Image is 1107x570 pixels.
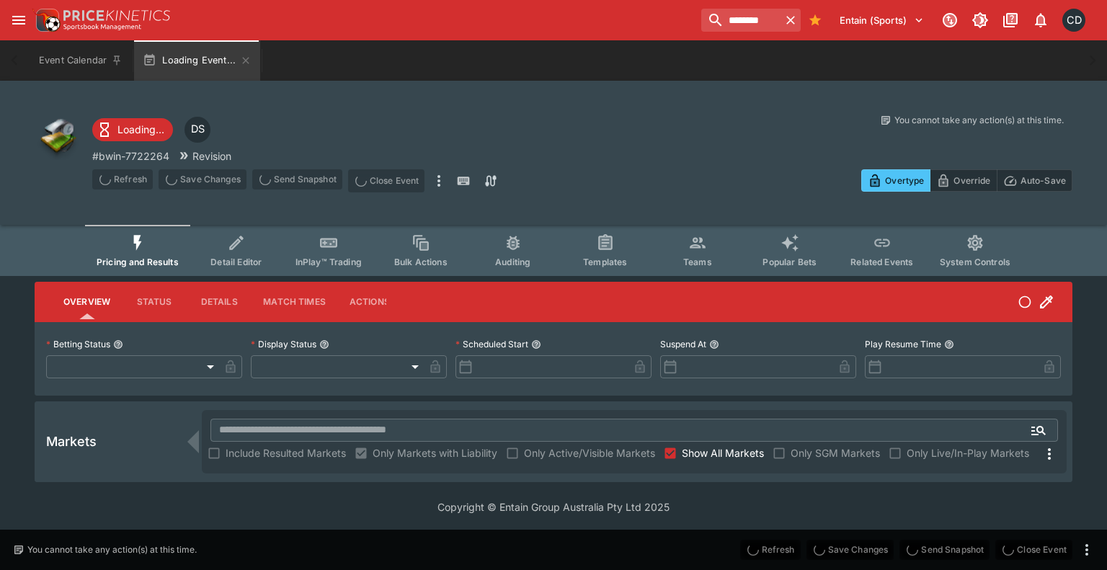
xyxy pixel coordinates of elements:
[97,257,179,267] span: Pricing and Results
[930,169,997,192] button: Override
[907,445,1029,460] span: Only Live/In-Play Markets
[937,7,963,33] button: Connected to PK
[52,285,122,319] button: Overview
[187,285,252,319] button: Details
[763,257,817,267] span: Popular Bets
[35,114,81,160] img: other.png
[295,257,362,267] span: InPlay™ Trading
[63,24,141,30] img: Sportsbook Management
[46,338,110,350] p: Betting Status
[861,169,930,192] button: Overtype
[1062,9,1085,32] div: Cameron Duffy
[997,169,1072,192] button: Auto-Save
[944,339,954,349] button: Play Resume Time
[940,257,1010,267] span: System Controls
[967,7,993,33] button: Toggle light/dark mode
[701,9,781,32] input: search
[660,338,706,350] p: Suspend At
[997,7,1023,33] button: Documentation
[122,285,187,319] button: Status
[1058,4,1090,36] button: Cameron Duffy
[32,6,61,35] img: PriceKinetics Logo
[531,339,541,349] button: Scheduled Start
[192,148,231,164] p: Revision
[46,433,97,450] h5: Markets
[894,114,1064,127] p: You cannot take any action(s) at this time.
[1041,445,1058,463] svg: More
[583,257,627,267] span: Templates
[791,445,880,460] span: Only SGM Markets
[184,117,210,143] div: Daniel Solti
[682,445,764,460] span: Show All Markets
[709,339,719,349] button: Suspend At
[430,169,448,192] button: more
[251,338,316,350] p: Display Status
[113,339,123,349] button: Betting Status
[683,257,712,267] span: Teams
[85,225,1022,276] div: Event type filters
[804,9,827,32] button: Bookmarks
[252,285,337,319] button: Match Times
[30,40,131,81] button: Event Calendar
[455,338,528,350] p: Scheduled Start
[373,445,497,460] span: Only Markets with Liability
[319,339,329,349] button: Display Status
[1026,417,1052,443] button: Open
[210,257,262,267] span: Detail Editor
[6,7,32,33] button: open drawer
[850,257,913,267] span: Related Events
[1078,541,1095,558] button: more
[1021,173,1066,188] p: Auto-Save
[226,445,346,460] span: Include Resulted Markets
[831,9,933,32] button: Select Tenant
[337,285,402,319] button: Actions
[27,543,197,556] p: You cannot take any action(s) at this time.
[92,148,169,164] p: Copy To Clipboard
[861,169,1072,192] div: Start From
[394,257,448,267] span: Bulk Actions
[1028,7,1054,33] button: Notifications
[117,122,164,137] p: Loading...
[495,257,530,267] span: Auditing
[865,338,941,350] p: Play Resume Time
[63,10,170,21] img: PriceKinetics
[885,173,924,188] p: Overtype
[953,173,990,188] p: Override
[524,445,655,460] span: Only Active/Visible Markets
[134,40,260,81] button: Loading Event...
